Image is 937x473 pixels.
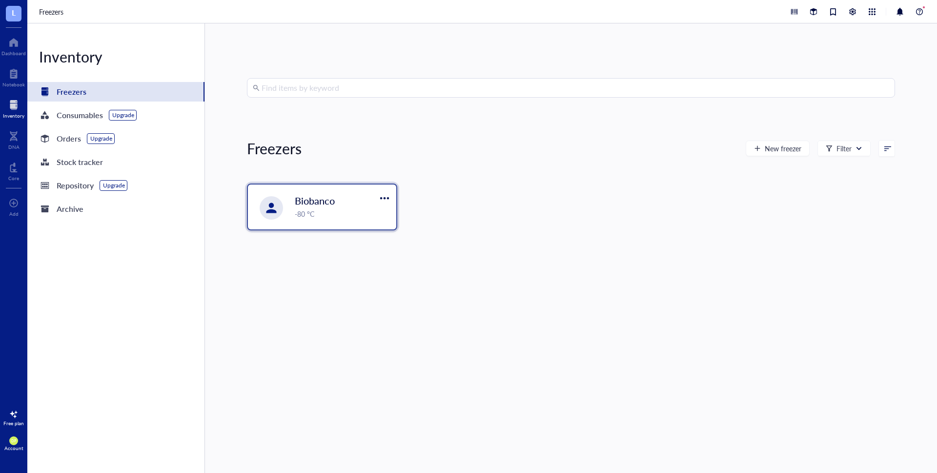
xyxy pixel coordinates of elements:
[8,144,20,150] div: DNA
[27,152,204,172] a: Stock tracker
[3,97,24,119] a: Inventory
[103,182,125,189] div: Upgrade
[57,179,94,192] div: Repository
[12,6,16,19] span: L
[57,108,103,122] div: Consumables
[9,211,19,217] div: Add
[8,128,20,150] a: DNA
[3,113,24,119] div: Inventory
[2,82,25,87] div: Notebook
[3,420,24,426] div: Free plan
[57,85,86,99] div: Freezers
[2,66,25,87] a: Notebook
[27,176,204,195] a: RepositoryUpgrade
[27,105,204,125] a: ConsumablesUpgrade
[90,135,112,143] div: Upgrade
[112,111,134,119] div: Upgrade
[8,175,19,181] div: Core
[57,155,103,169] div: Stock tracker
[765,144,801,152] span: New freezer
[836,143,852,154] div: Filter
[11,439,16,443] span: DP
[1,50,26,56] div: Dashboard
[27,47,204,66] div: Inventory
[57,132,81,145] div: Orders
[27,129,204,148] a: OrdersUpgrade
[39,6,65,17] a: Freezers
[295,208,390,219] div: -80 °C
[247,139,302,158] div: Freezers
[27,199,204,219] a: Archive
[746,141,810,156] button: New freezer
[4,445,23,451] div: Account
[295,194,335,207] span: Biobanco
[1,35,26,56] a: Dashboard
[57,202,83,216] div: Archive
[8,160,19,181] a: Core
[27,82,204,102] a: Freezers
